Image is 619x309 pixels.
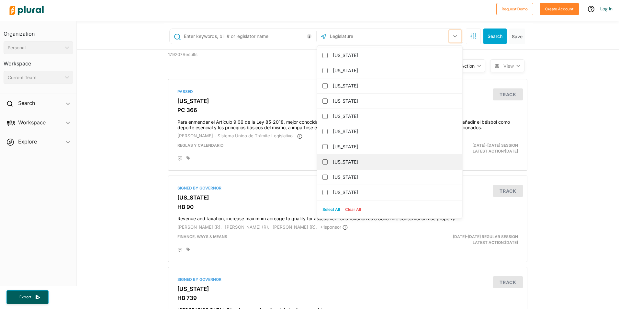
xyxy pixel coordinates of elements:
[15,294,36,300] span: Export
[320,205,343,214] button: Select All
[177,98,518,104] h3: [US_STATE]
[177,247,183,253] div: Add Position Statement
[177,133,293,138] span: [PERSON_NAME] - Sistema Único de Trámite Legislativo
[177,107,518,113] h3: PC 366
[177,156,183,161] div: Add Position Statement
[306,33,312,39] div: Tooltip anchor
[600,6,613,12] a: Log In
[177,204,518,210] h3: HB 90
[8,44,62,51] div: Personal
[503,63,514,69] span: View
[177,143,223,148] span: Reglas y Calendario
[333,188,456,197] label: [US_STATE]
[6,290,49,304] button: Export
[186,247,190,251] div: Add tags
[333,51,456,60] label: [US_STATE]
[333,81,456,91] label: [US_STATE]
[163,50,255,74] div: 179207 Results
[343,205,364,214] button: Clear All
[333,127,456,136] label: [US_STATE]
[177,185,518,191] div: Signed by Governor
[333,96,456,106] label: [US_STATE]
[493,276,523,288] button: Track
[493,185,523,197] button: Track
[225,224,269,230] span: [PERSON_NAME] (R),
[177,295,518,301] h3: HB 739
[177,213,518,222] h4: Revenue and taxation; increase maximum acreage to qualify for assessment and taxation as a bona f...
[4,24,73,39] h3: Organization
[472,143,518,148] span: [DATE]-[DATE] Session
[333,172,456,182] label: [US_STATE]
[177,224,222,230] span: [PERSON_NAME] (R),
[453,234,518,239] span: [DATE]-[DATE] Regular Session
[540,5,579,12] a: Create Account
[509,29,525,44] button: Save
[320,224,348,230] span: + 1 sponsor
[496,5,533,12] a: Request Demo
[177,194,518,201] h3: [US_STATE]
[333,142,456,152] label: [US_STATE]
[18,99,35,107] h2: Search
[496,3,533,15] button: Request Demo
[177,89,518,95] div: Passed
[333,157,456,167] label: [US_STATE]
[177,234,227,239] span: Finance, Ways & Means
[8,74,62,81] div: Current Team
[329,30,399,42] input: Legislature
[177,277,518,282] div: Signed by Governor
[483,29,507,44] button: Search
[470,33,477,38] span: Search Filters
[177,286,518,292] h3: [US_STATE]
[183,30,314,42] input: Enter keywords, bill # or legislator name
[406,143,523,154] div: Latest Action: [DATE]
[333,111,456,121] label: [US_STATE]
[540,3,579,15] button: Create Account
[406,234,523,246] div: Latest Action: [DATE]
[273,224,317,230] span: [PERSON_NAME] (R),
[4,54,73,68] h3: Workspace
[333,66,456,75] label: [US_STATE]
[186,156,190,160] div: Add tags
[177,116,518,131] h4: Para enmendar el Artículo 9.06 de la Ley 85-2018, mejor conocida como la “Ley de Reforma Educativ...
[493,88,523,100] button: Track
